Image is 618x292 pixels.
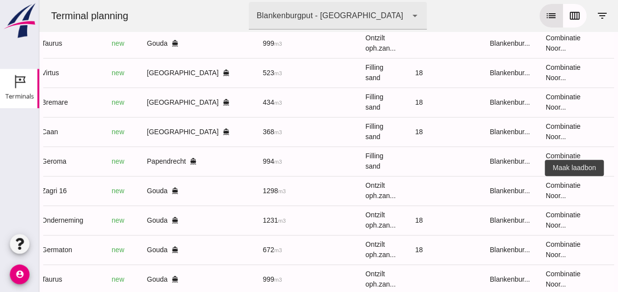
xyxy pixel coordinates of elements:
[215,205,269,235] td: 1231
[4,9,97,23] div: Terminal planning
[318,205,368,235] td: Ontzilt oph.zan...
[442,205,499,235] td: Blankenbur...
[499,88,559,117] td: Combinatie Noor...
[368,235,442,264] td: 18
[215,58,269,88] td: 523
[235,129,243,135] small: m3
[215,235,269,264] td: 672
[235,277,243,283] small: m3
[239,188,247,194] small: m3
[64,205,100,235] td: new
[368,117,442,146] td: 18
[442,58,499,88] td: Blankenbur...
[108,274,190,285] div: Gouda
[108,215,190,226] div: Gouda
[2,245,57,255] div: Germaton
[215,29,269,58] td: 999
[108,156,190,167] div: Papendrecht
[499,146,559,176] td: Combinatie Noor...
[235,70,243,76] small: m3
[442,176,499,205] td: Blankenbur...
[318,88,368,117] td: Filling sand
[368,58,442,88] td: 18
[442,88,499,117] td: Blankenbur...
[2,274,57,285] div: Taurus
[506,10,518,22] i: list
[2,215,57,226] div: Onderneming
[215,176,269,205] td: 1298
[108,186,190,196] div: Gouda
[318,58,368,88] td: Filling sand
[442,146,499,176] td: Blankenbur...
[442,235,499,264] td: Blankenbur...
[235,247,243,253] small: m3
[64,117,100,146] td: new
[132,187,139,194] i: directions_boat
[2,38,57,49] div: Taurus
[2,68,57,78] div: Virtus
[64,176,100,205] td: new
[132,276,139,283] i: directions_boat
[215,117,269,146] td: 368
[530,10,541,22] i: calendar_view_week
[183,99,190,106] i: directions_boat
[235,159,243,165] small: m3
[64,146,100,176] td: new
[318,235,368,264] td: Ontzilt oph.zan...
[108,127,190,137] div: [GEOGRAPHIC_DATA]
[499,235,559,264] td: Combinatie Noor...
[10,264,29,284] i: account_circle
[64,29,100,58] td: new
[215,146,269,176] td: 994
[235,41,243,47] small: m3
[318,146,368,176] td: Filling sand
[442,117,499,146] td: Blankenbur...
[108,97,190,108] div: [GEOGRAPHIC_DATA]
[108,245,190,255] div: Gouda
[499,29,559,58] td: Combinatie Noor...
[370,10,382,22] i: arrow_drop_down
[442,29,499,58] td: Blankenbur...
[150,158,157,165] i: directions_boat
[318,29,368,58] td: Ontzilt oph.zan...
[132,246,139,253] i: directions_boat
[215,88,269,117] td: 434
[2,2,37,39] img: logo-small.a267ee39.svg
[183,69,190,76] i: directions_boat
[318,117,368,146] td: Filling sand
[499,205,559,235] td: Combinatie Noor...
[64,235,100,264] td: new
[2,127,57,137] div: Caan
[2,156,57,167] div: Geroma
[235,100,243,106] small: m3
[368,205,442,235] td: 18
[64,58,100,88] td: new
[183,128,190,135] i: directions_boat
[499,58,559,88] td: Combinatie Noor...
[132,217,139,224] i: directions_boat
[132,40,139,47] i: directions_boat
[2,97,57,108] div: Bremare
[499,117,559,146] td: Combinatie Noor...
[5,93,34,99] div: Terminals
[318,176,368,205] td: Ontzilt oph.zan...
[239,218,247,224] small: m3
[64,88,100,117] td: new
[368,88,442,117] td: 18
[108,38,190,49] div: Gouda
[499,176,559,205] td: Combinatie Noor...
[108,68,190,78] div: [GEOGRAPHIC_DATA]
[217,10,364,22] div: Blankenburgput - [GEOGRAPHIC_DATA]
[557,10,569,22] i: filter_list
[2,186,57,196] div: Zagri 16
